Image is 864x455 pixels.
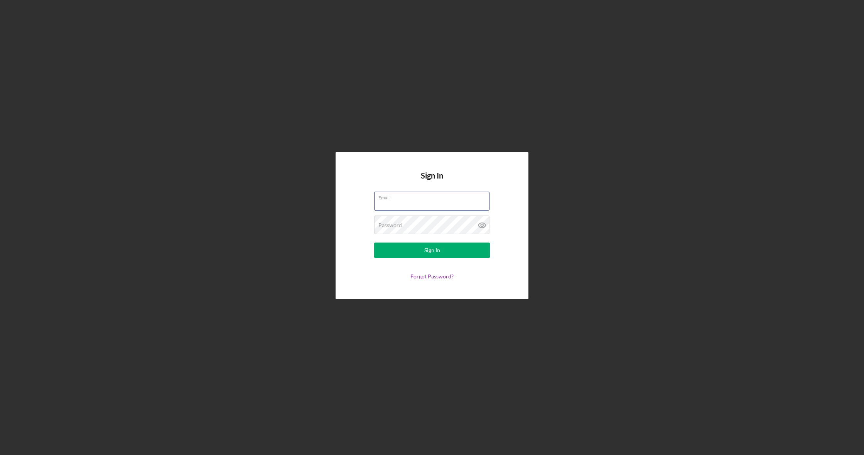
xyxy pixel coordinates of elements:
[410,273,454,280] a: Forgot Password?
[378,192,489,201] label: Email
[374,243,490,258] button: Sign In
[378,222,402,228] label: Password
[424,243,440,258] div: Sign In
[421,171,443,192] h4: Sign In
